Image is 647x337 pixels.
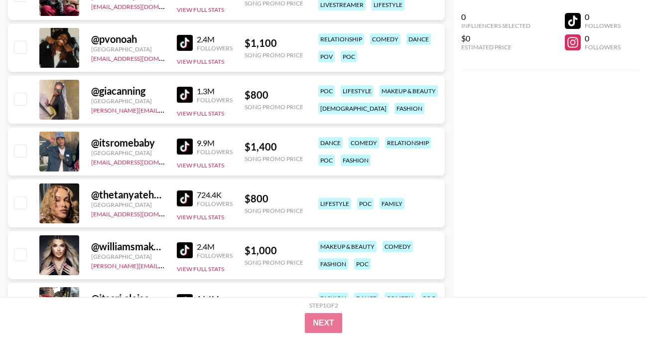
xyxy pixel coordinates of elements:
[383,241,413,252] div: comedy
[177,110,224,117] button: View Full Stats
[318,85,335,97] div: poc
[91,1,191,10] a: [EMAIL_ADDRESS][DOMAIN_NAME]
[385,293,415,304] div: comedy
[245,89,303,101] div: $ 800
[318,293,348,304] div: fashion
[385,137,431,149] div: relationship
[349,137,379,149] div: comedy
[197,200,233,207] div: Followers
[91,97,165,105] div: [GEOGRAPHIC_DATA]
[91,188,165,201] div: @ thetanyatehanna
[421,293,437,304] div: poc
[318,241,377,252] div: makeup & beauty
[91,137,165,149] div: @ itsromebaby
[177,139,193,155] img: TikTok
[245,259,303,266] div: Song Promo Price
[197,294,233,304] div: 16.6M
[91,33,165,45] div: @ pvonoah
[380,85,438,97] div: makeup & beauty
[318,155,335,166] div: poc
[305,313,342,333] button: Next
[354,258,371,270] div: poc
[341,155,371,166] div: fashion
[394,103,424,114] div: fashion
[597,287,635,325] iframe: Drift Widget Chat Controller
[91,157,191,166] a: [EMAIL_ADDRESS][DOMAIN_NAME]
[91,85,165,97] div: @ giacanning
[177,35,193,51] img: TikTok
[197,44,233,52] div: Followers
[177,265,224,273] button: View Full Stats
[341,51,357,62] div: poc
[245,141,303,153] div: $ 1,400
[91,53,191,62] a: [EMAIL_ADDRESS][DOMAIN_NAME]
[197,86,233,96] div: 1.3M
[91,292,165,305] div: @ itsari.aleise
[585,22,621,29] div: Followers
[177,213,224,221] button: View Full Stats
[177,242,193,258] img: TikTok
[318,51,335,62] div: pov
[318,258,348,270] div: fashion
[91,45,165,53] div: [GEOGRAPHIC_DATA]
[177,190,193,206] img: TikTok
[197,34,233,44] div: 2.4M
[341,85,374,97] div: lifestyle
[309,302,338,309] div: Step 1 of 2
[357,198,374,209] div: poc
[461,12,530,22] div: 0
[245,103,303,111] div: Song Promo Price
[406,33,431,45] div: dance
[245,155,303,163] div: Song Promo Price
[461,22,530,29] div: Influencers Selected
[370,33,400,45] div: comedy
[197,190,233,200] div: 724.4K
[91,201,165,208] div: [GEOGRAPHIC_DATA]
[177,6,224,13] button: View Full Stats
[177,294,193,310] img: TikTok
[245,192,303,205] div: $ 800
[91,253,165,260] div: [GEOGRAPHIC_DATA]
[318,33,364,45] div: relationship
[245,207,303,214] div: Song Promo Price
[461,33,530,43] div: $0
[585,12,621,22] div: 0
[197,242,233,252] div: 2.4M
[585,33,621,43] div: 0
[380,198,404,209] div: family
[318,198,351,209] div: lifestyle
[354,293,379,304] div: dance
[91,240,165,253] div: @ williamsmakeup
[177,58,224,65] button: View Full Stats
[197,148,233,156] div: Followers
[177,162,224,169] button: View Full Stats
[318,137,343,149] div: dance
[91,208,191,218] a: [EMAIL_ADDRESS][DOMAIN_NAME]
[197,96,233,104] div: Followers
[197,138,233,148] div: 9.9M
[197,252,233,259] div: Followers
[245,51,303,59] div: Song Promo Price
[177,87,193,103] img: TikTok
[245,37,303,49] div: $ 1,100
[91,260,239,270] a: [PERSON_NAME][EMAIL_ADDRESS][DOMAIN_NAME]
[318,103,388,114] div: [DEMOGRAPHIC_DATA]
[461,43,530,51] div: Estimated Price
[245,244,303,257] div: $ 1,000
[91,105,286,114] a: [PERSON_NAME][EMAIL_ADDRESS][PERSON_NAME][DOMAIN_NAME]
[585,43,621,51] div: Followers
[245,296,303,309] div: $ 2,000
[91,149,165,157] div: [GEOGRAPHIC_DATA]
